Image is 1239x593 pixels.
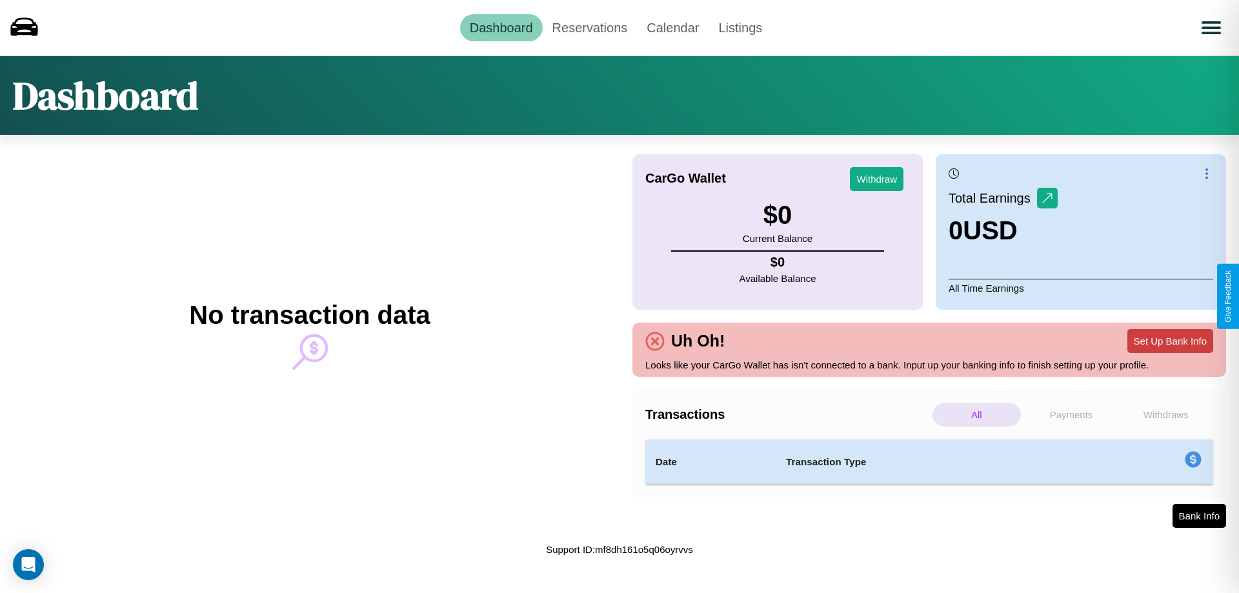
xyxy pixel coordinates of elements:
[665,332,731,350] h4: Uh Oh!
[637,14,709,41] a: Calendar
[1027,403,1116,427] p: Payments
[949,279,1213,297] p: All Time Earnings
[546,541,693,558] p: Support ID: mf8dh161o5q06oyrvvs
[786,454,1079,470] h4: Transaction Type
[740,255,816,270] h4: $ 0
[645,407,929,422] h4: Transactions
[743,230,812,247] p: Current Balance
[645,171,726,186] h4: CarGo Wallet
[1173,504,1226,528] button: Bank Info
[1122,403,1210,427] p: Withdraws
[740,270,816,287] p: Available Balance
[189,301,430,330] h2: No transaction data
[543,14,638,41] a: Reservations
[949,216,1058,245] h3: 0 USD
[1127,329,1213,353] button: Set Up Bank Info
[1224,270,1233,323] div: Give Feedback
[645,356,1213,374] p: Looks like your CarGo Wallet has isn't connected to a bank. Input up your banking info to finish ...
[949,186,1037,210] p: Total Earnings
[709,14,772,41] a: Listings
[460,14,543,41] a: Dashboard
[13,69,198,122] h1: Dashboard
[656,454,765,470] h4: Date
[13,549,44,580] div: Open Intercom Messenger
[932,403,1021,427] p: All
[743,201,812,230] h3: $ 0
[1193,10,1229,46] button: Open menu
[645,439,1213,485] table: simple table
[850,167,903,191] button: Withdraw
